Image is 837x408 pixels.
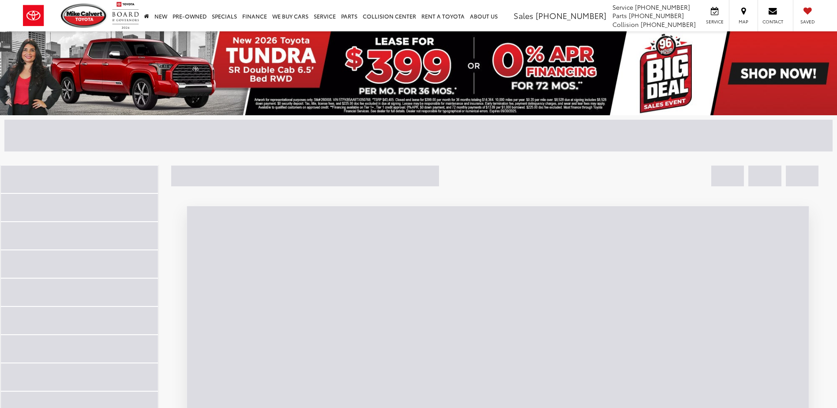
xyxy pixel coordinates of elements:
[734,19,753,25] span: Map
[641,20,696,29] span: [PHONE_NUMBER]
[612,3,633,11] span: Service
[536,10,606,21] span: [PHONE_NUMBER]
[798,19,817,25] span: Saved
[612,11,627,20] span: Parts
[61,4,108,28] img: Mike Calvert Toyota
[762,19,783,25] span: Contact
[629,11,684,20] span: [PHONE_NUMBER]
[635,3,690,11] span: [PHONE_NUMBER]
[514,10,533,21] span: Sales
[705,19,724,25] span: Service
[612,20,639,29] span: Collision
